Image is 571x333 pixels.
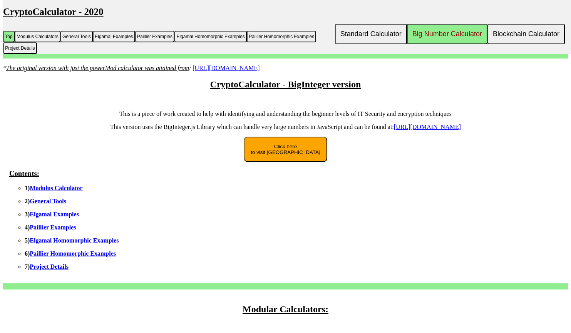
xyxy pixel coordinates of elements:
u: Contents: [9,169,39,177]
button: Paillier Homomorphic Examples [247,31,316,42]
a: [URL][DOMAIN_NAME] [193,65,260,71]
a: Modulus Calculator [30,185,82,191]
b: 1) [25,185,83,191]
a: [URL][DOMAIN_NAME] [394,124,461,130]
button: Big Number Calculator [407,24,487,44]
button: Modulus Calculators [15,31,60,42]
b: 4) [25,224,76,231]
button: Click hereto visit [GEOGRAPHIC_DATA] [244,137,327,162]
b: 6) [25,250,116,257]
button: Elgamal Examples [93,31,135,42]
p: This is a piece of work created to help with identifying and understanding the beginner levels of... [3,110,568,117]
b: 7) [25,263,69,270]
button: General Tools [60,31,93,42]
p: This version uses the BigInteger.js Library which can handle very large numbers in JavaScript and... [3,124,568,131]
a: General Tools [30,198,66,204]
button: Paillier Examples [135,31,174,42]
button: Blockchain Calculator [487,24,565,44]
button: Project Details [3,42,37,54]
a: Elgamal Examples [30,211,79,218]
button: Elgamal Homomorphic Examples [174,31,247,42]
u: The original version with just the powerMod calculator was attained from [6,65,189,71]
button: Standard Calculator [335,24,407,44]
a: Elgamal Homomorphic Examples [30,237,119,244]
a: Project Details [30,263,69,270]
a: Paillier Examples [30,224,76,231]
b: 3) [25,211,79,218]
b: 5) [25,237,119,244]
u: CryptoCalculator - BigInteger version [210,79,361,89]
b: 2) [25,198,66,204]
u: CryptoCalculator - 2020 [3,7,104,17]
u: Modular Calculators: [243,304,328,314]
button: Top [3,31,15,42]
a: Paillier Homomorphic Examples [30,250,116,257]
